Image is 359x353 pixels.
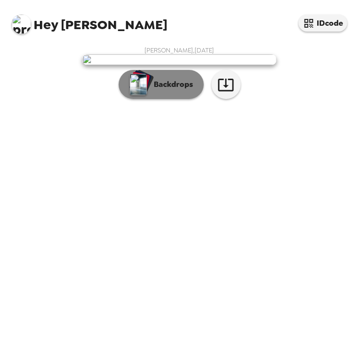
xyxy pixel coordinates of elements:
p: Backdrops [149,79,194,90]
img: user [82,54,277,65]
button: IDcode [299,15,347,32]
span: [PERSON_NAME] , [DATE] [145,46,215,54]
img: profile pic [12,15,31,34]
span: Hey [34,16,58,34]
button: Backdrops [119,70,204,99]
span: [PERSON_NAME] [12,10,167,32]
